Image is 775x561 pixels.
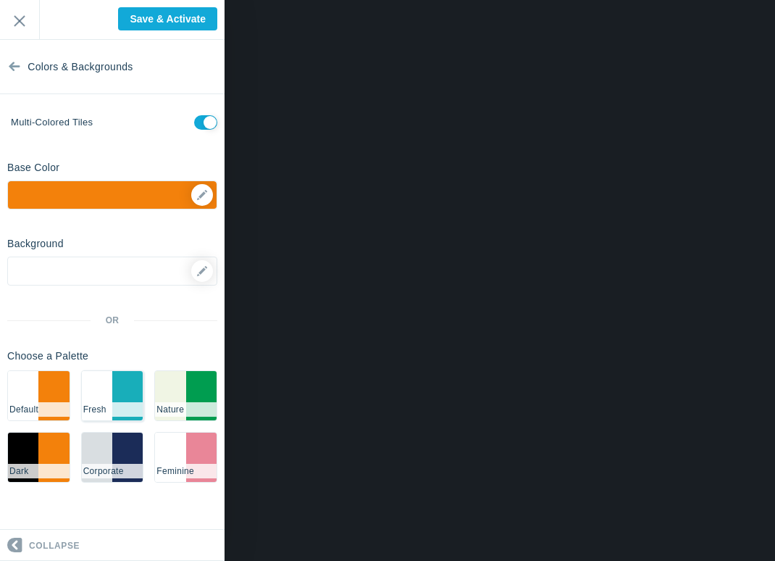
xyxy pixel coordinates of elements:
li: Dark [8,464,70,478]
li: #f3810b [38,433,69,482]
li: #000000 [8,433,38,482]
li: Feminine [155,464,217,478]
input: Save & Activate [118,7,217,30]
li: Fresh [82,402,143,417]
li: #ffffff [8,371,38,420]
label: Use multiple colors for categories and topics [11,116,93,130]
span: OR [91,315,134,327]
p: Choose a Palette [7,349,217,363]
li: Default [8,402,70,417]
li: Corporate [82,464,143,478]
li: #d9dee1 [82,433,112,482]
h6: Background [7,238,64,249]
li: #f0f5e4 [155,371,185,420]
div: ▼ [8,181,217,217]
li: Nature [155,402,217,417]
li: #ffffff [82,371,112,420]
input: Use multiple colors for categories and topics [194,115,217,130]
li: #e98698 [186,433,217,482]
span: Collapse [29,531,80,561]
li: #ffffff [155,433,185,482]
li: #f3810b [38,371,69,420]
span: Colors & Backgrounds [28,40,133,94]
h6: Base Color [7,162,59,173]
li: #1b2c58 [112,433,143,482]
li: #009d50 [186,371,217,420]
li: #18AEBA [112,371,143,420]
